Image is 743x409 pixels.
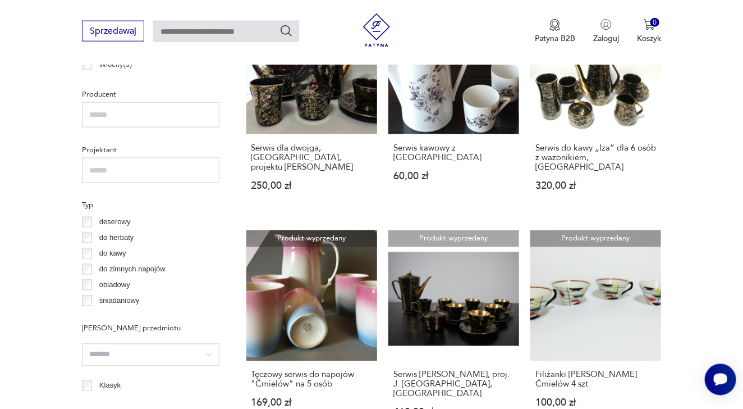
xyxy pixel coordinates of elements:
p: Klasyk [99,380,121,392]
img: Ikona medalu [549,19,561,31]
div: 0 [650,18,660,28]
p: do kawy [99,248,126,260]
p: 169,00 zł [251,398,372,408]
p: Zaloguj [593,33,619,44]
a: Sprzedawaj [82,28,144,36]
p: do herbaty [99,232,134,244]
h3: Serwis kawowy z [GEOGRAPHIC_DATA] [393,143,514,162]
a: Ikona medaluPatyna B2B [535,19,575,44]
img: Ikonka użytkownika [600,19,612,30]
button: Sprzedawaj [82,21,144,42]
img: Ikona koszyka [644,19,655,30]
p: 60,00 zł [393,171,514,181]
p: [PERSON_NAME] przedmiotu [82,322,219,335]
h3: Serwis [PERSON_NAME], proj. J. [GEOGRAPHIC_DATA], [GEOGRAPHIC_DATA] [393,370,514,399]
iframe: Smartsupp widget button [705,364,736,396]
p: Producent [82,88,219,101]
p: Bułgaria ( 2 ) [99,74,135,87]
button: Patyna B2B [535,19,575,44]
p: Typ [82,199,219,212]
h3: Serwis dla dwojga, [GEOGRAPHIC_DATA], projektu [PERSON_NAME] [251,143,372,172]
button: Zaloguj [593,19,619,44]
p: 250,00 zł [251,181,372,190]
p: 100,00 zł [535,398,656,408]
p: 320,00 zł [535,181,656,190]
p: do zimnych napojów [99,263,166,276]
a: Produkt wyprzedanySerwis dla dwojga, Chodzież, projektu Józefa WrześniaSerwis dla dwojga, [GEOGRA... [246,3,377,212]
img: Patyna - sklep z meblami i dekoracjami vintage [360,13,393,47]
p: Projektant [82,144,219,156]
h3: Filiżanki [PERSON_NAME] Ćmielów 4 szt [535,370,656,389]
h3: Tęczowy serwis do napojów "Ćmielów" na 5 osób [251,370,372,389]
a: Produkt wyprzedanySerwis do kawy „Iza” dla 6 osób z wazonikiem, ChodzieżSerwis do kawy „Iza” dla ... [530,3,661,212]
p: Koszyk [637,33,661,44]
button: 0Koszyk [637,19,661,44]
p: śniadaniowy [99,295,140,307]
h3: Serwis do kawy „Iza” dla 6 osób z wazonikiem, [GEOGRAPHIC_DATA] [535,143,656,172]
button: Szukaj [279,24,293,38]
p: Patyna B2B [535,33,575,44]
a: Produkt wyprzedanySerwis kawowy z WałbrzychaSerwis kawowy z [GEOGRAPHIC_DATA]60,00 zł [388,3,519,212]
p: obiadowy [99,279,130,292]
p: deserowy [99,216,131,229]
